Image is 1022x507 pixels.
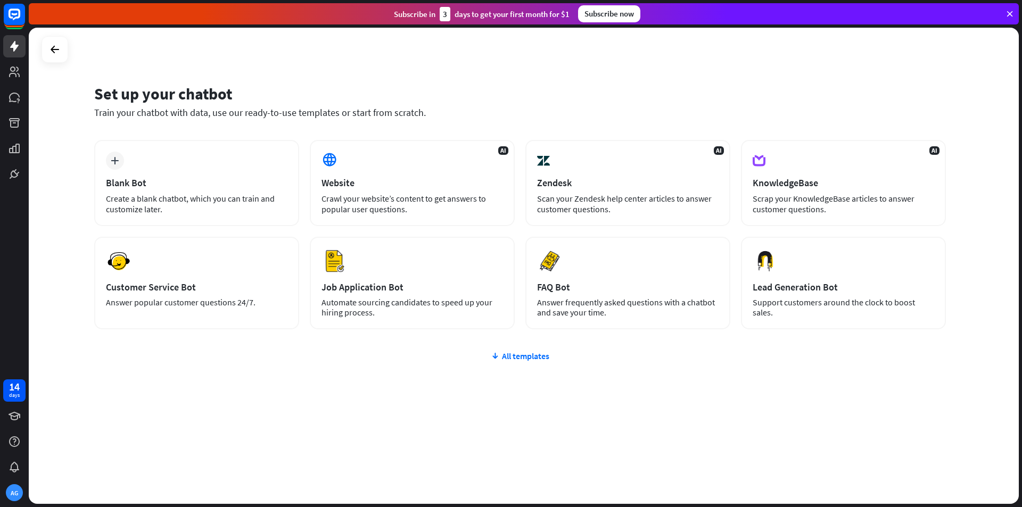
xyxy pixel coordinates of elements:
a: 14 days [3,379,26,402]
div: Subscribe in days to get your first month for $1 [394,7,570,21]
div: Subscribe now [578,5,640,22]
div: days [9,392,20,399]
div: 14 [9,382,20,392]
div: AG [6,484,23,501]
div: 3 [440,7,450,21]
